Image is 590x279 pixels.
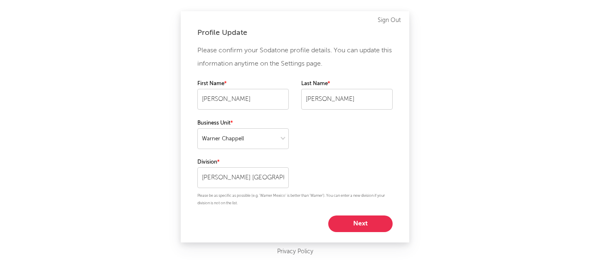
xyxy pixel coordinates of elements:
label: First Name [197,79,289,89]
label: Last Name [301,79,393,89]
p: Please confirm your Sodatone profile details. You can update this information anytime on the Sett... [197,44,393,71]
input: Your last name [301,89,393,110]
div: Profile Update [197,28,393,38]
a: Privacy Policy [277,247,313,257]
label: Business Unit [197,118,289,128]
input: Your first name [197,89,289,110]
input: Your division [197,167,289,188]
button: Next [328,215,393,232]
a: Sign Out [378,15,401,25]
p: Please be as specific as possible (e.g. 'Warner Mexico' is better than 'Warner'). You can enter a... [197,192,393,207]
label: Division [197,157,289,167]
